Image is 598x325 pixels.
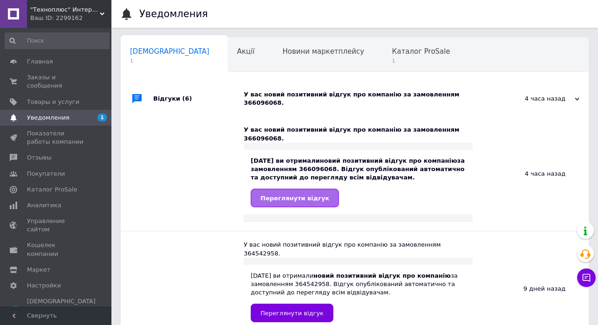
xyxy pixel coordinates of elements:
span: (6) [182,95,192,102]
span: [DEMOGRAPHIC_DATA] [130,47,209,56]
a: Переглянути відгук [251,304,333,322]
div: [DATE] ви отримали за замовленням 366096068. Відгук опублікований автоматично та доступний до пер... [251,157,466,208]
div: Ваш ID: 2299162 [30,14,111,22]
span: 1 [130,57,209,64]
span: Кошелек компании [27,241,86,258]
b: новий позитивний відгук про компанію [320,157,457,164]
input: Поиск [5,32,110,49]
span: Управление сайтом [27,217,86,234]
span: Заказы и сообщения [27,73,86,90]
span: Показатели работы компании [27,129,86,146]
span: Покупатели [27,170,65,178]
span: Настройки [27,281,61,290]
span: Каталог ProSale [27,185,77,194]
span: Аналитика [27,201,61,210]
span: 1 [97,114,107,121]
span: Товары и услуги [27,98,79,106]
span: Переглянути відгук [260,310,324,317]
div: [DATE] ви отримали за замовленням 364542958. Відгук опублікований автоматично та доступний до пер... [251,272,466,323]
span: Переглянути відгук [260,195,329,202]
div: 4 часа назад [487,95,579,103]
span: Уведомления [27,114,69,122]
div: У вас новий позитивний відгук про компанію за замовленням 366096068. [244,126,473,142]
div: Відгуки [153,81,244,116]
h1: Уведомления [139,8,208,19]
span: "Техноплюс" Интернет-магазин [30,6,100,14]
span: Новини маркетплейсу [282,47,364,56]
span: Отзывы [27,153,52,162]
a: Переглянути відгук [251,189,339,207]
span: Маркет [27,266,51,274]
div: У вас новий позитивний відгук про компанію за замовленням 366096068. [244,90,487,107]
span: Каталог ProSale [392,47,450,56]
span: Главная [27,57,53,66]
span: Акції [237,47,255,56]
button: Чат с покупателем [577,268,596,287]
span: [DEMOGRAPHIC_DATA] и счета [27,297,96,323]
div: 4 часа назад [473,116,589,231]
div: У вас новий позитивний відгук про компанію за замовленням 364542958. [244,241,473,257]
span: 1 [392,57,450,64]
b: новий позитивний відгук про компанію [313,272,451,279]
